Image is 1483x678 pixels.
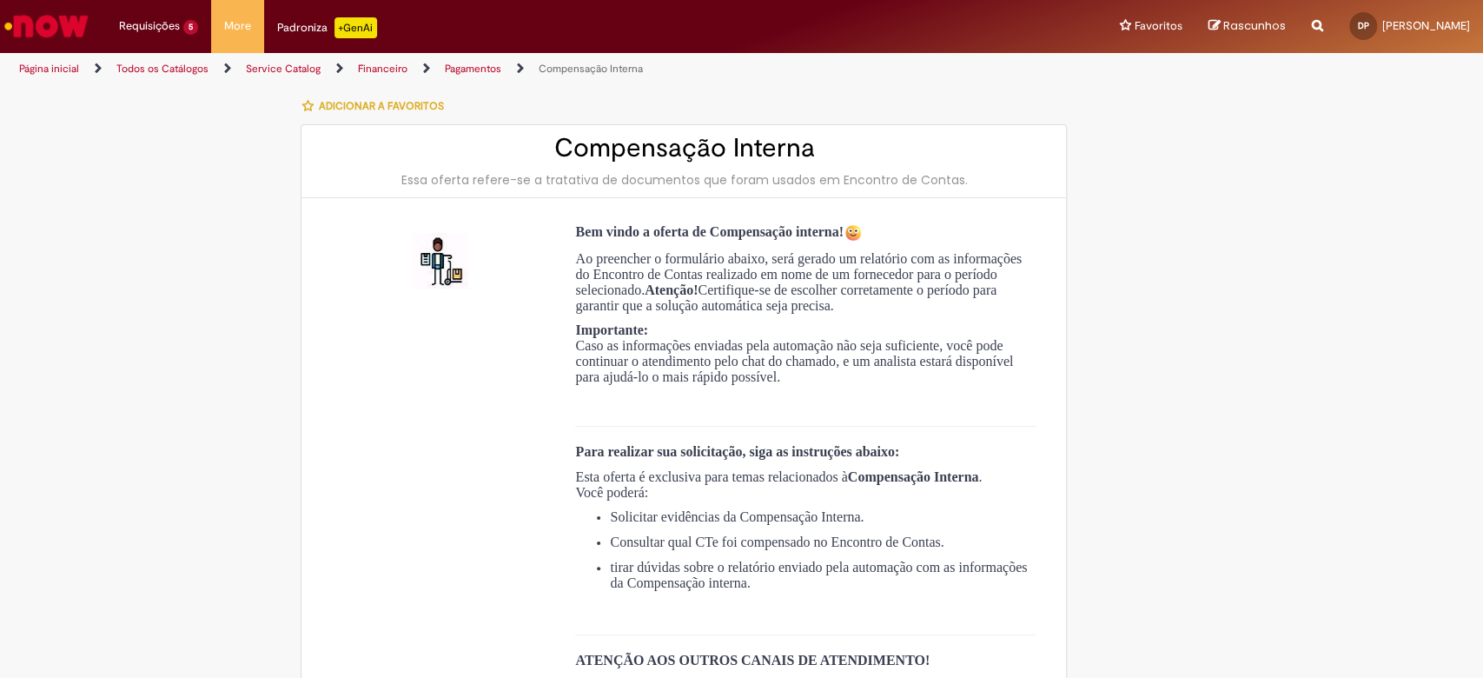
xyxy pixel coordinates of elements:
[610,509,864,524] span: Solicitar evidências da Compensação Interna.
[334,17,377,38] p: +GenAi
[575,251,1022,313] span: Ao preencher o formulário abaixo, será gerado um relatório com as informações do Encontro de Cont...
[358,62,407,76] a: Financeiro
[1135,17,1182,35] span: Favoritos
[119,17,180,35] span: Requisições
[319,134,1049,163] h2: Compensação Interna
[575,224,865,239] span: Bem vindo a oferta de Compensação interna!
[224,17,251,35] span: More
[610,560,1027,590] span: tirar dúvidas sobre o relatório enviado pela automação com as informações da Compensação interna.
[575,469,982,500] span: Esta oferta é exclusiva para temas relacionados à . Você poderá:
[19,62,79,76] a: Página inicial
[645,282,698,297] strong: Atenção!
[1223,17,1286,34] span: Rascunhos
[2,9,91,43] img: ServiceNow
[413,233,468,289] img: Compensação Interna
[1382,18,1470,33] span: [PERSON_NAME]
[844,224,862,242] img: Sorriso
[848,469,979,484] strong: Compensação Interna
[575,653,930,668] span: ATENÇÃO AOS OUTROS CANAIS DE ATENDIMENTO!
[319,171,1049,189] div: Essa oferta refere-se a tratativa de documentos que foram usados em Encontro de Contas.
[246,62,321,76] a: Service Catalog
[1208,18,1286,35] a: Rascunhos
[13,53,976,85] ul: Trilhas de página
[318,99,443,113] span: Adicionar a Favoritos
[575,444,899,459] span: Para realizar sua solicitação, siga as instruções abaixo:
[277,17,377,38] div: Padroniza
[116,62,209,76] a: Todos os Catálogos
[539,62,643,76] a: Compensação Interna
[183,20,198,35] span: 5
[575,322,648,337] span: Importante:
[610,535,943,549] span: Consultar qual CTe foi compensado no Encontro de Contas.
[445,62,501,76] a: Pagamentos
[1358,20,1369,31] span: DP
[301,88,453,124] button: Adicionar a Favoritos
[575,338,1013,384] span: Caso as informações enviadas pela automação não seja suficiente, você pode continuar o atendiment...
